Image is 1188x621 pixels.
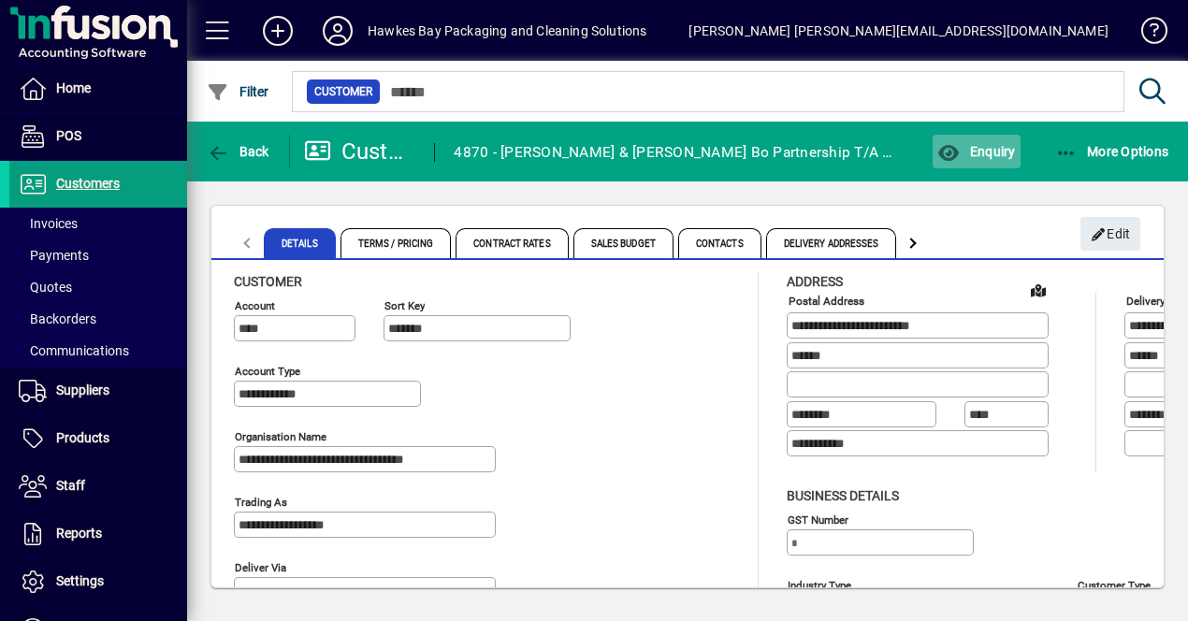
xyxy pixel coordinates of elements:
a: Invoices [9,208,187,239]
span: Address [787,274,843,289]
app-page-header-button: Back [187,135,290,168]
a: Reports [9,511,187,557]
span: Business details [787,488,899,503]
span: Contacts [678,228,761,258]
span: Contract Rates [456,228,568,258]
span: Back [207,144,269,159]
button: Add [248,14,308,48]
span: Quotes [19,280,72,295]
a: Backorders [9,303,187,335]
div: 4870 - [PERSON_NAME] & [PERSON_NAME] Bo Partnership T/A Mahora Fish Supply [454,137,904,167]
a: View on map [1023,275,1053,305]
span: Customers [56,176,120,191]
mat-label: Customer type [1078,578,1151,591]
span: Home [56,80,91,95]
mat-label: Deliver via [235,561,286,574]
span: Customer [234,274,302,289]
span: Delivery Addresses [766,228,897,258]
a: Settings [9,558,187,605]
mat-label: Trading as [235,496,287,509]
mat-label: Sort key [384,299,425,312]
a: Suppliers [9,368,187,414]
span: Enquiry [937,144,1015,159]
span: Sales Budget [573,228,674,258]
span: Customer [314,82,372,101]
a: Knowledge Base [1127,4,1165,65]
button: Profile [308,14,368,48]
span: Invoices [19,216,78,231]
span: Backorders [19,311,96,326]
span: More Options [1055,144,1169,159]
button: Enquiry [933,135,1020,168]
span: Settings [56,573,104,588]
a: Home [9,65,187,112]
a: Communications [9,335,187,367]
span: Filter [207,84,269,99]
a: Staff [9,463,187,510]
mat-label: Account Type [235,365,300,378]
div: Hawkes Bay Packaging and Cleaning Solutions [368,16,647,46]
span: Payments [19,248,89,263]
div: Customer [304,137,416,166]
a: Payments [9,239,187,271]
span: Communications [19,343,129,358]
span: Suppliers [56,383,109,397]
span: Products [56,430,109,445]
button: Edit [1080,217,1140,251]
mat-label: Account [235,299,275,312]
div: [PERSON_NAME] [PERSON_NAME][EMAIL_ADDRESS][DOMAIN_NAME] [688,16,1108,46]
mat-label: Industry type [788,578,851,591]
mat-label: Organisation name [235,430,326,443]
span: Reports [56,526,102,541]
button: More Options [1050,135,1174,168]
span: Staff [56,478,85,493]
span: Terms / Pricing [340,228,452,258]
mat-label: GST Number [788,513,848,526]
a: POS [9,113,187,160]
button: Back [202,135,274,168]
button: Filter [202,75,274,108]
a: Products [9,415,187,462]
span: POS [56,128,81,143]
span: Edit [1091,219,1131,250]
span: Details [264,228,336,258]
a: Quotes [9,271,187,303]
